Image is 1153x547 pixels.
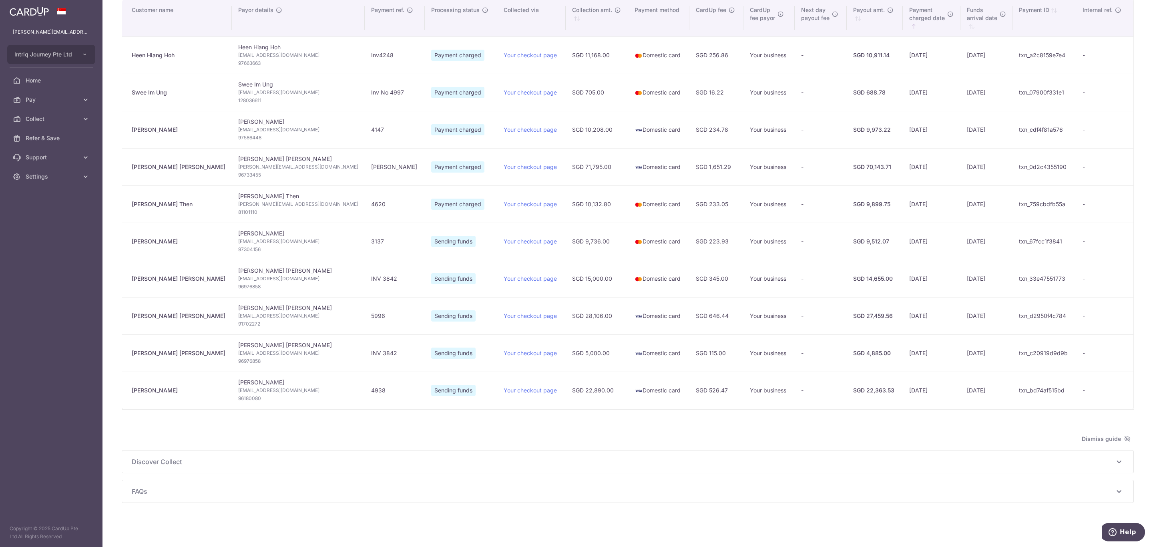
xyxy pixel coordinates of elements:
div: Heen Hiang Hoh [132,51,225,59]
td: [DATE] [903,111,960,148]
td: INV 3842 [365,260,425,297]
a: Your checkout page [504,312,557,319]
td: Your business [743,74,795,111]
td: txn_07900f331e1 [1012,74,1076,111]
span: 96976858 [238,283,358,291]
span: Payment charged [431,161,484,173]
span: Next day payout fee [801,6,830,22]
a: Your checkout page [504,387,557,394]
img: mastercard-sm-87a3fd1e0bddd137fecb07648320f44c262e2538e7db6024463105ddbc961eb2.png [635,52,643,60]
span: Payment charged [431,124,484,135]
img: mastercard-sm-87a3fd1e0bddd137fecb07648320f44c262e2538e7db6024463105ddbc961eb2.png [635,238,643,246]
span: CardUp fee [696,6,726,14]
span: Payor details [238,6,273,14]
td: [DATE] [960,74,1013,111]
span: Help [18,6,34,13]
td: SGD 256.86 [689,36,743,74]
td: [PERSON_NAME] [PERSON_NAME] [232,334,365,372]
td: SGD 16.22 [689,74,743,111]
td: - [1076,334,1133,372]
td: [DATE] [903,297,960,334]
span: 97586448 [238,134,358,142]
td: SGD 345.00 [689,260,743,297]
div: SGD 10,911.14 [853,51,896,59]
a: Your checkout page [504,163,557,170]
td: Domestic card [628,297,689,334]
span: Sending funds [431,273,476,284]
div: [PERSON_NAME] [PERSON_NAME] [132,349,225,357]
span: 81101110 [238,208,358,216]
span: Sending funds [431,348,476,359]
p: [PERSON_NAME][EMAIL_ADDRESS][DOMAIN_NAME] [13,28,90,36]
td: Your business [743,297,795,334]
td: [DATE] [960,334,1013,372]
span: [EMAIL_ADDRESS][DOMAIN_NAME] [238,312,358,320]
td: - [1076,223,1133,260]
td: [DATE] [903,74,960,111]
span: 128036611 [238,97,358,105]
td: [DATE] [960,36,1013,74]
td: Inv No 4997 [365,74,425,111]
span: Support [26,153,78,161]
div: [PERSON_NAME] [PERSON_NAME] [132,275,225,283]
td: Domestic card [628,74,689,111]
td: Your business [743,148,795,185]
td: txn_c20919d9d9b [1012,334,1076,372]
span: 96976858 [238,357,358,365]
td: - [795,260,847,297]
td: SGD 15,000.00 [566,260,628,297]
a: Your checkout page [504,52,557,58]
div: [PERSON_NAME] [132,386,225,394]
td: - [795,111,847,148]
td: [DATE] [960,148,1013,185]
td: Domestic card [628,260,689,297]
td: [DATE] [903,36,960,74]
a: Your checkout page [504,126,557,133]
td: - [1076,111,1133,148]
div: SGD 27,459.56 [853,312,896,320]
td: - [795,36,847,74]
td: - [795,334,847,372]
td: SGD 71,795.00 [566,148,628,185]
div: [PERSON_NAME] [132,237,225,245]
a: Your checkout page [504,275,557,282]
td: Swee Im Ung [232,74,365,111]
td: SGD 10,208.00 [566,111,628,148]
button: Intriq Journey Pte Ltd [7,45,95,64]
td: [PERSON_NAME] [PERSON_NAME] [232,297,365,334]
td: txn_a2c8159e7e4 [1012,36,1076,74]
span: Sending funds [431,236,476,247]
img: mastercard-sm-87a3fd1e0bddd137fecb07648320f44c262e2538e7db6024463105ddbc961eb2.png [635,201,643,209]
td: [PERSON_NAME] [365,148,425,185]
td: - [1076,148,1133,185]
span: Collect [26,115,78,123]
td: txn_67fcc1f3841 [1012,223,1076,260]
td: - [795,372,847,409]
img: CardUp [10,6,49,16]
span: Pay [26,96,78,104]
td: SGD 233.05 [689,185,743,223]
td: Domestic card [628,148,689,185]
span: [EMAIL_ADDRESS][DOMAIN_NAME] [238,126,358,134]
td: INV 3842 [365,334,425,372]
div: Swee Im Ung [132,88,225,97]
td: Your business [743,111,795,148]
span: Home [26,76,78,84]
td: [DATE] [903,260,960,297]
td: Domestic card [628,185,689,223]
div: [PERSON_NAME] [PERSON_NAME] [132,312,225,320]
td: SGD 5,000.00 [566,334,628,372]
div: SGD 9,512.07 [853,237,896,245]
td: SGD 223.93 [689,223,743,260]
span: Sending funds [431,310,476,322]
img: visa-sm-192604c4577d2d35970c8ed26b86981c2741ebd56154ab54ad91a526f0f24972.png [635,312,643,320]
span: Processing status [431,6,480,14]
p: FAQs [132,487,1124,496]
td: - [1076,36,1133,74]
a: Your checkout page [504,350,557,356]
img: visa-sm-192604c4577d2d35970c8ed26b86981c2741ebd56154ab54ad91a526f0f24972.png [635,387,643,395]
img: visa-sm-192604c4577d2d35970c8ed26b86981c2741ebd56154ab54ad91a526f0f24972.png [635,163,643,171]
td: txn_0d2c4355190 [1012,148,1076,185]
span: 97304156 [238,245,358,253]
